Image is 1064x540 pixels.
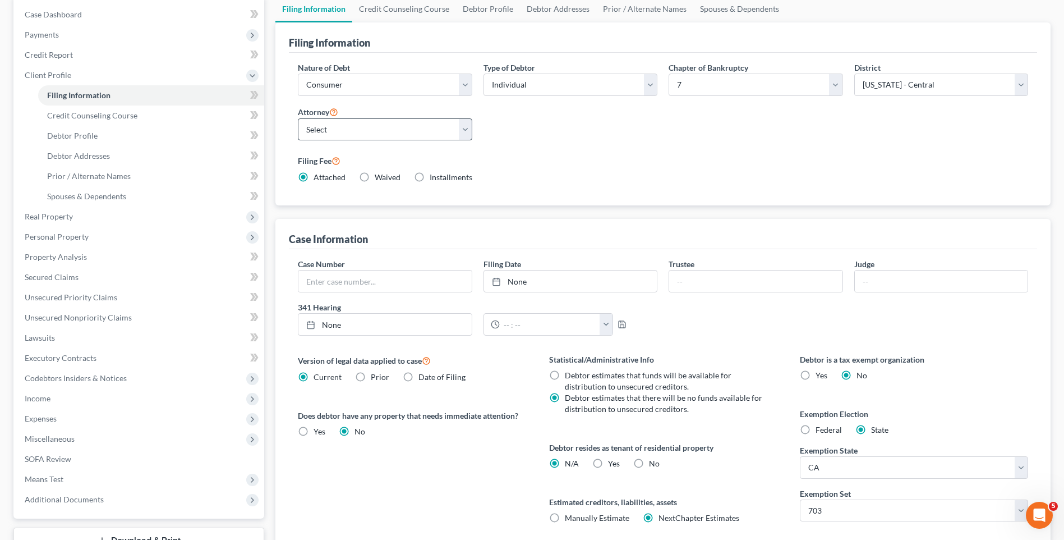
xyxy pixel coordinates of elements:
[375,172,400,182] span: Waived
[38,186,264,207] a: Spouses & Dependents
[25,495,104,504] span: Additional Documents
[565,459,579,468] span: N/A
[47,191,126,201] span: Spouses & Dependents
[25,454,71,464] span: SOFA Review
[47,171,131,181] span: Prior / Alternate Names
[25,474,63,484] span: Means Test
[800,488,851,500] label: Exemption Set
[854,258,874,270] label: Judge
[669,271,842,292] input: --
[25,70,71,80] span: Client Profile
[25,373,127,383] span: Codebtors Insiders & Notices
[25,393,50,403] span: Income
[38,126,264,146] a: Debtor Profile
[549,442,777,454] label: Debtor resides as tenant of residential property
[25,272,79,282] span: Secured Claims
[38,166,264,186] a: Prior / Alternate Names
[38,85,264,106] a: Filing Information
[16,348,264,368] a: Executory Contracts
[608,459,620,468] span: Yes
[800,354,1028,365] label: Debtor is a tax exempt organization
[16,449,264,469] a: SOFA Review
[484,271,657,292] a: None
[25,232,89,241] span: Personal Property
[658,513,739,523] span: NextChapter Estimates
[16,328,264,348] a: Lawsuits
[25,333,55,342] span: Lawsuits
[25,50,73,60] span: Credit Report
[25,212,73,221] span: Real Property
[25,313,132,322] span: Unsecured Nonpriority Claims
[298,314,471,335] a: None
[25,414,57,423] span: Expenses
[855,271,1028,292] input: --
[38,146,264,166] a: Debtor Addresses
[669,258,694,270] label: Trustee
[1049,502,1058,511] span: 5
[430,172,472,182] span: Installments
[38,106,264,126] a: Credit Counseling Course
[289,232,368,246] div: Case Information
[565,513,629,523] span: Manually Estimate
[669,62,748,74] label: Chapter of Bankruptcy
[418,372,466,382] span: Date of Filing
[371,372,389,382] span: Prior
[483,62,535,74] label: Type of Debtor
[298,105,338,118] label: Attorney
[16,4,264,25] a: Case Dashboard
[500,314,600,335] input: -- : --
[816,425,842,434] span: Federal
[354,427,365,436] span: No
[298,154,1028,167] label: Filing Fee
[871,425,888,434] span: State
[16,247,264,267] a: Property Analysis
[298,258,345,270] label: Case Number
[483,258,521,270] label: Filing Date
[800,445,858,456] label: Exemption State
[47,151,110,161] span: Debtor Addresses
[47,90,110,100] span: Filing Information
[16,308,264,328] a: Unsecured Nonpriority Claims
[289,36,370,49] div: Filing Information
[298,271,471,292] input: Enter case number...
[314,427,325,436] span: Yes
[25,30,59,39] span: Payments
[854,62,881,74] label: District
[298,62,350,74] label: Nature of Debt
[565,370,731,391] span: Debtor estimates that funds will be available for distribution to unsecured creditors.
[25,252,87,262] span: Property Analysis
[314,172,346,182] span: Attached
[800,408,1028,420] label: Exemption Election
[16,267,264,287] a: Secured Claims
[47,111,137,120] span: Credit Counseling Course
[292,301,663,313] label: 341 Hearing
[549,354,777,365] label: Statistical/Administrative Info
[25,10,82,19] span: Case Dashboard
[298,354,526,367] label: Version of legal data applied to case
[16,287,264,308] a: Unsecured Priority Claims
[856,370,867,380] span: No
[25,434,75,443] span: Miscellaneous
[298,410,526,422] label: Does debtor have any property that needs immediate attention?
[1026,502,1053,529] iframe: Intercom live chat
[16,45,264,65] a: Credit Report
[816,370,827,380] span: Yes
[314,372,342,382] span: Current
[649,459,660,468] span: No
[25,292,117,302] span: Unsecured Priority Claims
[25,353,96,363] span: Executory Contracts
[565,393,762,414] span: Debtor estimates that there will be no funds available for distribution to unsecured creditors.
[549,496,777,508] label: Estimated creditors, liabilities, assets
[47,131,98,140] span: Debtor Profile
